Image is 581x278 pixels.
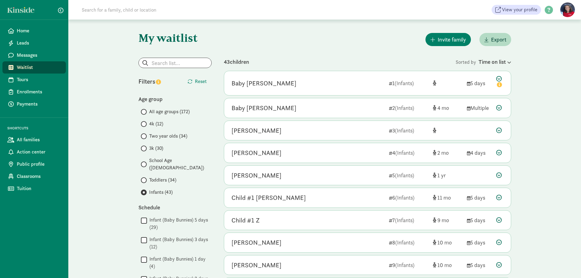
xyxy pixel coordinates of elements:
[467,238,491,247] div: 5 days
[433,193,462,202] div: [object Object]
[437,262,452,269] span: 10
[437,149,449,156] span: 2
[467,216,491,224] div: 5 days
[17,136,61,143] span: All families
[149,176,176,184] span: Toddlers (34)
[17,64,61,71] span: Waitlist
[389,216,428,224] div: 7
[456,58,511,66] div: Sorted by
[147,255,212,270] label: Infant (Baby Bunnies) 1 day (4)
[17,39,61,47] span: Leads
[138,95,212,103] div: Age group
[433,261,462,269] div: [object Object]
[231,238,282,247] div: William Butteris
[467,79,491,87] div: 5 days
[231,103,296,113] div: Baby Keding
[467,261,491,269] div: 5 days
[433,171,462,179] div: [object Object]
[17,161,61,168] span: Public profile
[139,58,211,68] input: Search list...
[17,52,61,59] span: Messages
[2,49,66,61] a: Messages
[389,104,428,112] div: 2
[389,79,428,87] div: 1
[437,172,446,179] span: 1
[2,146,66,158] a: Action center
[389,126,428,135] div: 3
[231,260,282,270] div: Owen Mueller
[433,79,462,87] div: [object Object]
[2,134,66,146] a: All families
[183,75,212,88] button: Reset
[389,171,428,179] div: 5
[231,126,282,135] div: Tess Armstrong
[2,61,66,74] a: Waitlist
[551,249,581,278] iframe: Chat Widget
[231,193,306,203] div: Child #1 Gillis
[2,37,66,49] a: Leads
[467,149,491,157] div: 4 days
[437,194,451,201] span: 11
[492,5,541,15] a: View your profile
[395,127,414,134] span: (Infants)
[2,170,66,182] a: Classrooms
[395,104,414,111] span: (Infants)
[467,104,491,112] div: Multiple
[2,25,66,37] a: Home
[389,261,428,269] div: 9
[479,58,511,66] div: Time on list
[2,182,66,195] a: Tuition
[502,6,537,13] span: View your profile
[433,126,462,135] div: [object Object]
[17,27,61,34] span: Home
[17,88,61,96] span: Enrollments
[2,98,66,110] a: Payments
[467,193,491,202] div: 5 days
[389,149,428,157] div: 4
[433,149,462,157] div: [object Object]
[231,78,296,88] div: Baby Barfield
[231,215,260,225] div: Child #1 Z
[149,157,212,171] span: School Age ([DEMOGRAPHIC_DATA])
[425,33,471,46] button: Invite family
[17,76,61,83] span: Tours
[389,238,428,247] div: 8
[395,239,414,246] span: (Infants)
[149,132,187,140] span: Two year olds (34)
[395,194,414,201] span: (Infants)
[231,148,282,158] div: Lincoln Czarnik
[147,216,212,231] label: Infant (Baby Bunnies) 5 days (29)
[17,148,61,156] span: Action center
[2,74,66,86] a: Tours
[149,108,190,115] span: All age groups (172)
[395,217,414,224] span: (Infants)
[138,32,212,44] h1: My waitlist
[149,145,163,152] span: 3k (30)
[195,78,207,85] span: Reset
[138,203,212,211] div: Schedule
[138,77,175,86] div: Filters
[433,216,462,224] div: [object Object]
[17,100,61,108] span: Payments
[224,58,456,66] div: 43 children
[479,33,511,46] button: Export
[149,120,163,128] span: 4k (12)
[149,189,173,196] span: Infants (43)
[437,217,449,224] span: 9
[2,86,66,98] a: Enrollments
[437,104,449,111] span: 4
[395,149,414,156] span: (Infants)
[389,193,428,202] div: 6
[395,262,414,269] span: (Infants)
[433,238,462,247] div: [object Object]
[17,173,61,180] span: Classrooms
[433,104,462,112] div: [object Object]
[491,35,506,44] span: Export
[395,80,414,87] span: (Infants)
[2,158,66,170] a: Public profile
[17,185,61,192] span: Tuition
[231,171,282,180] div: Baby Malone
[395,172,414,179] span: (Infants)
[437,239,452,246] span: 10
